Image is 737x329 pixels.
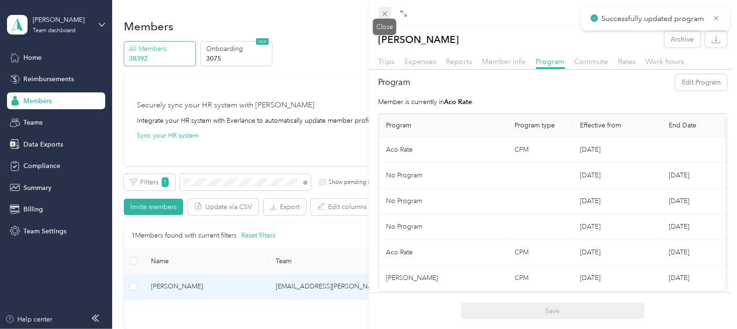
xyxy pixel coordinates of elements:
td: [DATE] [573,189,662,214]
td: [DATE] [573,137,662,163]
td: No Program [379,189,508,214]
td: Acosta [379,266,508,291]
span: Trips [379,57,395,66]
span: Work hours [646,57,685,66]
p: Successfully updated program [601,13,706,25]
td: CPM [508,266,573,291]
button: Archive [665,31,701,48]
span: Expenses [405,57,436,66]
td: No Program [379,163,508,189]
th: Program [379,114,508,137]
td: [DATE] [573,163,662,189]
td: Aco Rate [379,137,508,163]
p: Member is currently in . [379,97,728,107]
span: Reports [446,57,472,66]
iframe: Everlance-gr Chat Button Frame [685,277,737,329]
h2: Program [379,76,411,89]
td: [DATE] [573,214,662,240]
td: No Program [379,214,508,240]
button: Edit Program [675,74,727,91]
td: [DATE] [573,240,662,266]
span: Program [536,57,565,66]
td: Aco Rate [379,240,508,266]
td: CPM [508,240,573,266]
td: [DATE] [573,266,662,291]
span: Rates [618,57,636,66]
div: Close [373,19,396,35]
span: Commute [575,57,608,66]
span: Member info [482,57,526,66]
th: Effective from [573,114,662,137]
th: Program type [508,114,573,137]
p: [PERSON_NAME] [379,31,459,48]
strong: Aco Rate [444,98,472,106]
td: CPM [508,137,573,163]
